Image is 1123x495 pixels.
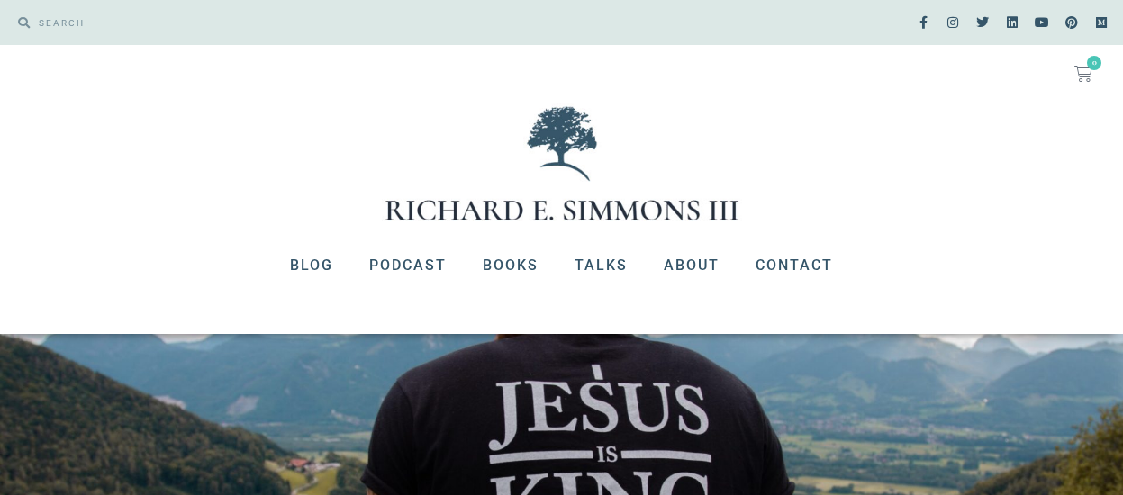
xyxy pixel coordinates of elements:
[1087,56,1101,70] span: 0
[465,242,557,289] a: Books
[738,242,851,289] a: Contact
[646,242,738,289] a: About
[30,9,553,36] input: SEARCH
[1053,54,1114,94] a: 0
[272,242,351,289] a: Blog
[351,242,465,289] a: Podcast
[557,242,646,289] a: Talks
